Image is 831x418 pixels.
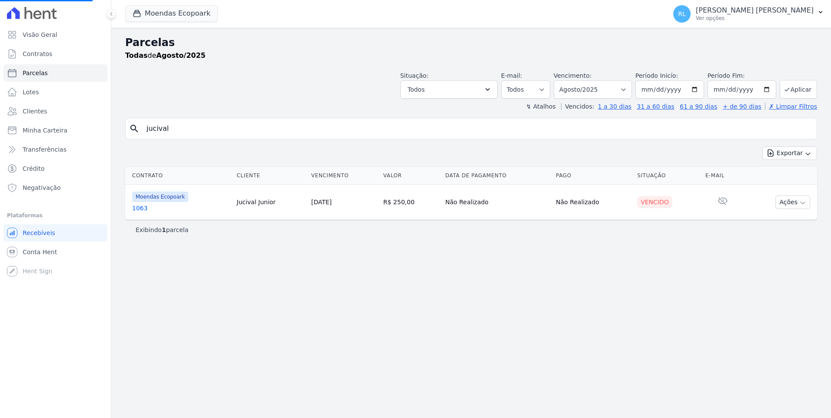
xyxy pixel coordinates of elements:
div: Vencido [637,196,672,208]
button: Exportar [762,146,817,160]
span: Minha Carteira [23,126,67,135]
button: RL [PERSON_NAME] [PERSON_NAME] Ver opções [666,2,831,26]
a: [DATE] [311,199,332,206]
a: Clientes [3,103,107,120]
span: Moendas Ecopoark [132,192,188,202]
a: Transferências [3,141,107,158]
span: Crédito [23,164,45,173]
label: Vencidos: [561,103,594,110]
p: [PERSON_NAME] [PERSON_NAME] [696,6,814,15]
th: Valor [380,167,442,185]
th: Data de Pagamento [442,167,552,185]
div: Plataformas [7,210,104,221]
a: Negativação [3,179,107,196]
p: Ver opções [696,15,814,22]
th: Vencimento [308,167,380,185]
td: R$ 250,00 [380,185,442,220]
span: Recebíveis [23,229,55,237]
span: Lotes [23,88,39,96]
a: + de 90 dias [723,103,761,110]
button: Aplicar [780,80,817,99]
td: Não Realizado [552,185,634,220]
span: Conta Hent [23,248,57,256]
a: Visão Geral [3,26,107,43]
i: search [129,123,140,134]
th: Cliente [233,167,308,185]
span: Todos [408,84,425,95]
a: Conta Hent [3,243,107,261]
b: 1 [162,226,166,233]
td: Jucival Junior [233,185,308,220]
label: E-mail: [501,72,522,79]
h2: Parcelas [125,35,817,50]
a: 61 a 90 dias [680,103,717,110]
a: 1063 [132,204,230,212]
th: Situação [634,167,701,185]
a: Contratos [3,45,107,63]
span: Transferências [23,145,66,154]
a: Lotes [3,83,107,101]
button: Todos [400,80,498,99]
label: Situação: [400,72,429,79]
span: Parcelas [23,69,48,77]
button: Ações [775,196,810,209]
label: Período Inicío: [635,72,678,79]
span: Clientes [23,107,47,116]
a: Parcelas [3,64,107,82]
span: Contratos [23,50,52,58]
span: Negativação [23,183,61,192]
a: Crédito [3,160,107,177]
span: Visão Geral [23,30,57,39]
td: Não Realizado [442,185,552,220]
a: Minha Carteira [3,122,107,139]
strong: Todas [125,51,148,60]
button: Moendas Ecopoark [125,5,218,22]
label: Vencimento: [554,72,592,79]
strong: Agosto/2025 [156,51,206,60]
a: ✗ Limpar Filtros [765,103,817,110]
th: Pago [552,167,634,185]
span: RL [678,11,686,17]
th: Contrato [125,167,233,185]
label: Período Fim: [708,71,776,80]
a: 31 a 60 dias [637,103,674,110]
label: ↯ Atalhos [526,103,555,110]
th: E-mail [702,167,745,185]
p: de [125,50,206,61]
a: 1 a 30 dias [598,103,632,110]
a: Recebíveis [3,224,107,242]
input: Buscar por nome do lote ou do cliente [141,120,813,137]
p: Exibindo parcela [136,226,189,234]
